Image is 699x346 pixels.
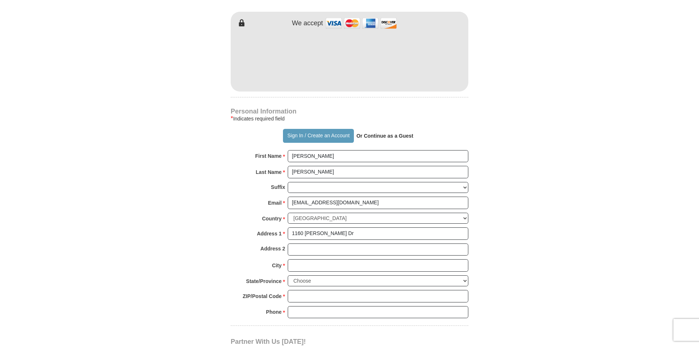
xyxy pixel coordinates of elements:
[246,276,282,286] strong: State/Province
[268,198,282,208] strong: Email
[262,213,282,224] strong: Country
[292,19,323,27] h4: We accept
[356,133,413,139] strong: Or Continue as a Guest
[231,108,468,114] h4: Personal Information
[255,151,282,161] strong: First Name
[231,338,306,345] span: Partner With Us [DATE]!
[271,182,285,192] strong: Suffix
[266,307,282,317] strong: Phone
[272,260,282,271] strong: City
[256,167,282,177] strong: Last Name
[260,243,285,254] strong: Address 2
[257,228,282,239] strong: Address 1
[283,129,354,143] button: Sign In / Create an Account
[325,15,398,31] img: credit cards accepted
[243,291,282,301] strong: ZIP/Postal Code
[231,114,468,123] div: Indicates required field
